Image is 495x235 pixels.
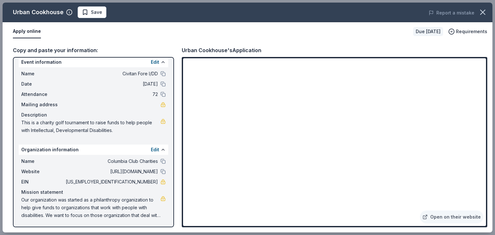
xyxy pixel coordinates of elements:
div: Urban Cookhouse's Application [182,46,261,54]
span: [US_EMPLOYER_IDENTIFICATION_NUMBER] [64,178,158,186]
span: 72 [64,90,158,98]
div: Organization information [19,145,168,155]
button: Edit [151,146,159,154]
button: Edit [151,58,159,66]
span: Mailing address [21,101,64,108]
div: Event information [19,57,168,67]
span: Requirements [456,28,487,35]
span: Save [91,8,102,16]
span: Name [21,70,64,78]
div: Copy and paste your information: [13,46,174,54]
button: Requirements [448,28,487,35]
span: Attendance [21,90,64,98]
span: Date [21,80,64,88]
span: Our organization was started as a philanthropy organization to help give funds to organizations t... [21,196,160,219]
span: This is a charity golf tournament to raise funds to help people with Intellectual, Developmental ... [21,119,160,134]
span: Website [21,168,64,175]
div: Urban Cookhouse [13,7,63,17]
span: Civitan Fore I/DD [64,70,158,78]
div: Due [DATE] [413,27,443,36]
span: Columbia Club Charities [64,157,158,165]
span: Name [21,157,64,165]
span: [DATE] [64,80,158,88]
button: Apply online [13,25,41,38]
div: Description [21,111,166,119]
div: Mission statement [21,188,166,196]
span: [URL][DOMAIN_NAME] [64,168,158,175]
span: EIN [21,178,64,186]
button: Save [78,6,106,18]
a: Open on their website [420,211,483,223]
button: Report a mistake [429,9,474,17]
